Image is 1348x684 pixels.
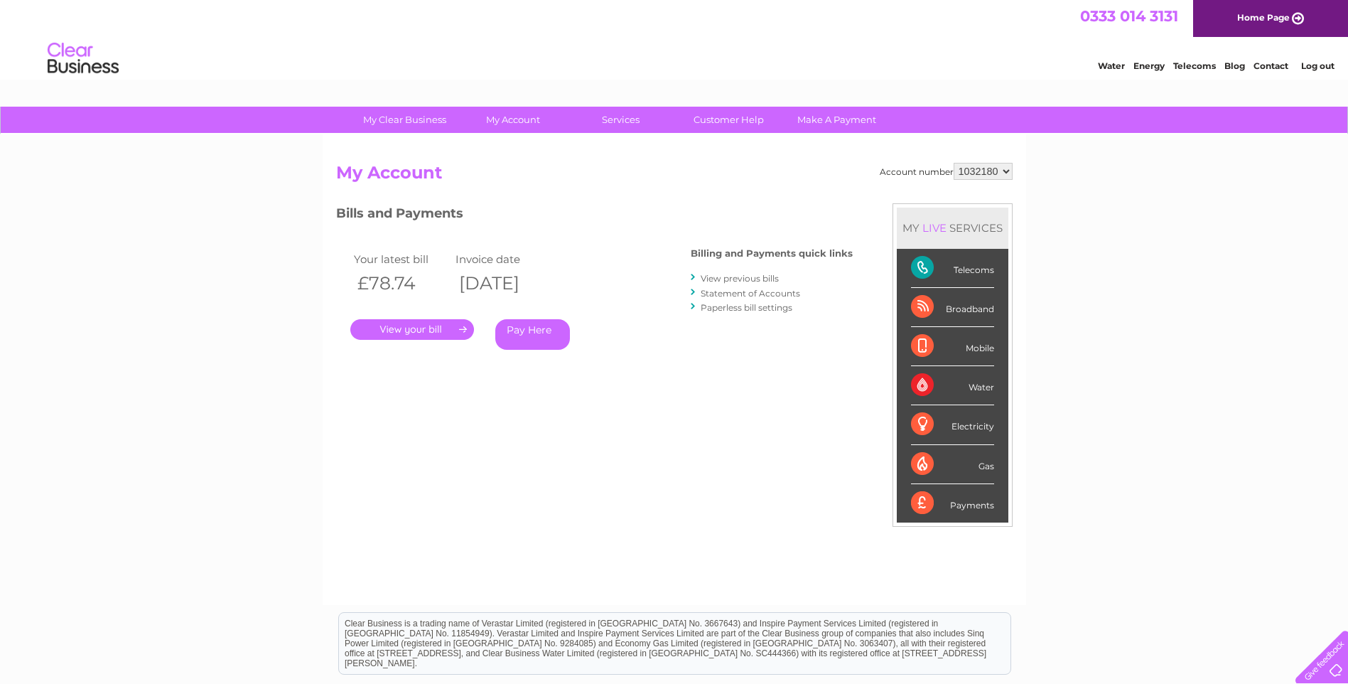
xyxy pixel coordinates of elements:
[897,208,1008,248] div: MY SERVICES
[346,107,463,133] a: My Clear Business
[911,445,994,484] div: Gas
[1301,60,1334,71] a: Log out
[339,8,1010,69] div: Clear Business is a trading name of Verastar Limited (registered in [GEOGRAPHIC_DATA] No. 3667643...
[1098,60,1125,71] a: Water
[911,366,994,405] div: Water
[920,221,949,235] div: LIVE
[880,163,1013,180] div: Account number
[1080,7,1178,25] a: 0333 014 3131
[701,288,800,299] a: Statement of Accounts
[336,163,1013,190] h2: My Account
[350,319,474,340] a: .
[1173,60,1216,71] a: Telecoms
[701,273,779,284] a: View previous bills
[691,248,853,259] h4: Billing and Payments quick links
[1253,60,1288,71] a: Contact
[336,203,853,228] h3: Bills and Payments
[1224,60,1245,71] a: Blog
[778,107,895,133] a: Make A Payment
[454,107,571,133] a: My Account
[670,107,787,133] a: Customer Help
[911,249,994,288] div: Telecoms
[452,250,554,269] td: Invoice date
[562,107,679,133] a: Services
[1133,60,1165,71] a: Energy
[701,302,792,313] a: Paperless bill settings
[350,269,453,298] th: £78.74
[47,37,119,80] img: logo.png
[911,288,994,327] div: Broadband
[911,484,994,523] div: Payments
[452,269,554,298] th: [DATE]
[911,405,994,444] div: Electricity
[911,327,994,366] div: Mobile
[350,250,453,269] td: Your latest bill
[495,319,570,350] a: Pay Here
